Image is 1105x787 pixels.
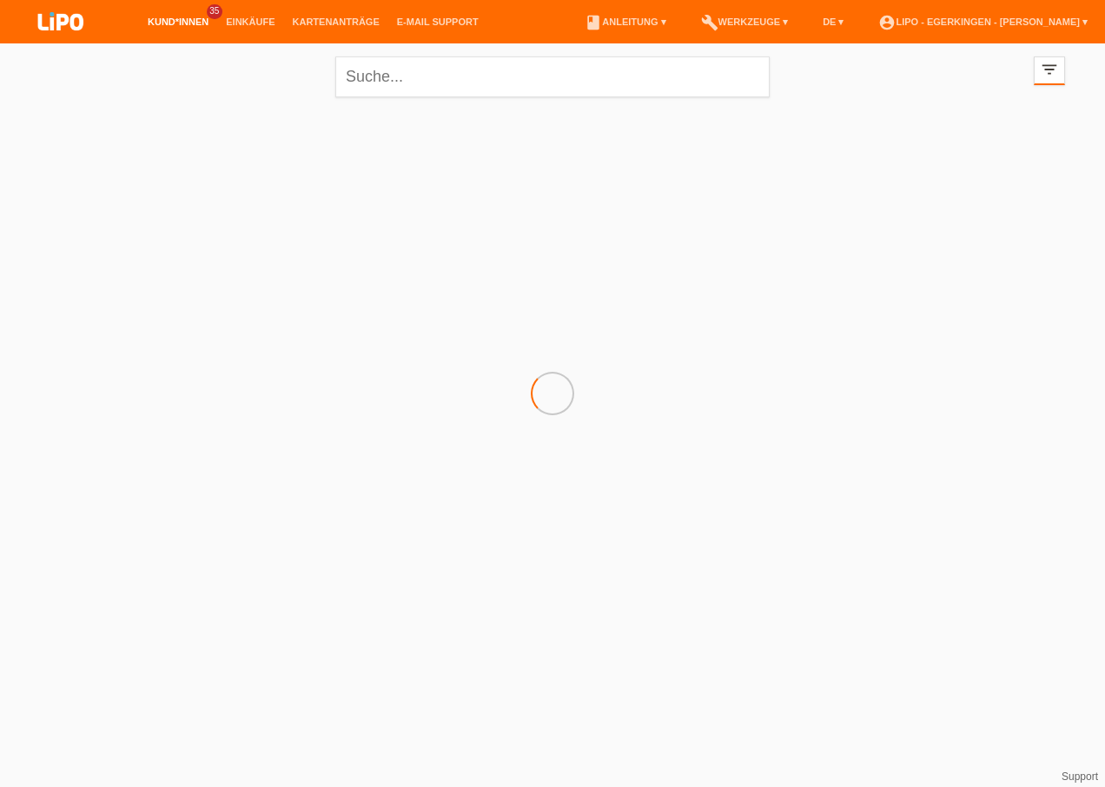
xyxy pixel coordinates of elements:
[814,17,852,27] a: DE ▾
[388,17,487,27] a: E-Mail Support
[217,17,283,27] a: Einkäufe
[701,14,718,31] i: build
[576,17,674,27] a: bookAnleitung ▾
[878,14,896,31] i: account_circle
[1040,60,1059,79] i: filter_list
[585,14,602,31] i: book
[139,17,217,27] a: Kund*innen
[284,17,388,27] a: Kartenanträge
[207,4,222,19] span: 35
[17,36,104,49] a: LIPO pay
[692,17,797,27] a: buildWerkzeuge ▾
[335,56,770,97] input: Suche...
[1062,770,1098,783] a: Support
[870,17,1096,27] a: account_circleLIPO - Egerkingen - [PERSON_NAME] ▾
